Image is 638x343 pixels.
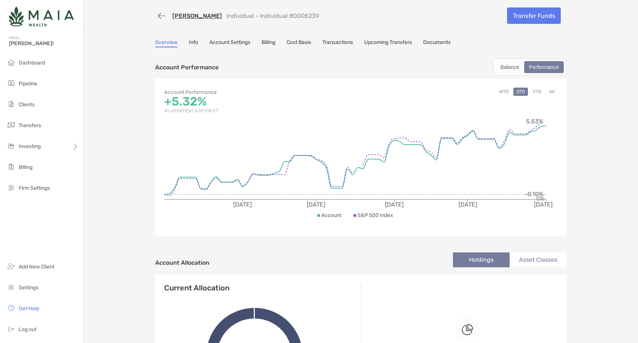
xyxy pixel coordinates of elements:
[155,39,178,47] a: Overview
[19,60,45,66] span: Dashboard
[287,39,311,47] a: Cost Basis
[233,201,252,208] tspan: [DATE]
[364,39,412,47] a: Upcoming Transfers
[7,162,16,171] img: billing icon
[7,283,16,292] img: settings icon
[7,183,16,192] img: firm-settings icon
[7,79,16,88] img: pipeline icon
[262,39,275,47] a: Billing
[534,201,553,208] tspan: [DATE]
[7,58,16,67] img: dashboard icon
[19,305,39,312] span: Get Help
[19,284,38,291] span: Settings
[385,201,404,208] tspan: [DATE]
[7,100,16,108] img: clients icon
[513,88,528,96] button: QTD
[423,39,451,47] a: Documents
[19,143,41,150] span: Investing
[526,118,543,125] tspan: 5.53%
[496,88,512,96] button: MTD
[7,262,16,271] img: add_new_client icon
[307,201,325,208] tspan: [DATE]
[189,39,198,47] a: Info
[226,12,319,19] p: Individual - Individual 8OG05239
[453,252,510,267] li: Holdings
[493,59,566,76] div: segmented control
[7,141,16,150] img: investing icon
[19,101,35,108] span: Clients
[19,164,32,170] span: Billing
[19,264,54,270] span: Add New Client
[19,122,41,129] span: Transfers
[19,185,50,191] span: Firm Settings
[164,106,361,116] p: As of [DATE] at 4:00 PM ET
[525,191,543,198] tspan: -0.10%
[530,88,544,96] button: YTD
[322,39,353,47] a: Transactions
[7,324,16,333] img: logout icon
[155,259,209,266] h4: Account Allocation
[536,195,544,202] tspan: 0%
[164,283,229,292] h4: Current Allocation
[546,88,557,96] button: All
[7,303,16,312] img: get-help icon
[9,3,74,30] img: Zoe Logo
[172,12,222,19] a: [PERSON_NAME]
[357,211,393,220] p: S&P 500 Index
[209,39,250,47] a: Account Settings
[164,97,361,106] p: +5.32%
[155,63,219,72] p: Account Performance
[525,62,563,72] div: Performance
[7,120,16,129] img: transfers icon
[164,88,361,97] p: Account Performance
[496,62,523,72] div: Balance
[19,326,37,333] span: Log out
[19,81,37,87] span: Pipeline
[459,201,477,208] tspan: [DATE]
[9,40,79,47] span: [PERSON_NAME]!
[510,252,566,267] li: Asset Classes
[507,7,561,24] a: Transfer Funds
[321,211,341,220] p: Account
